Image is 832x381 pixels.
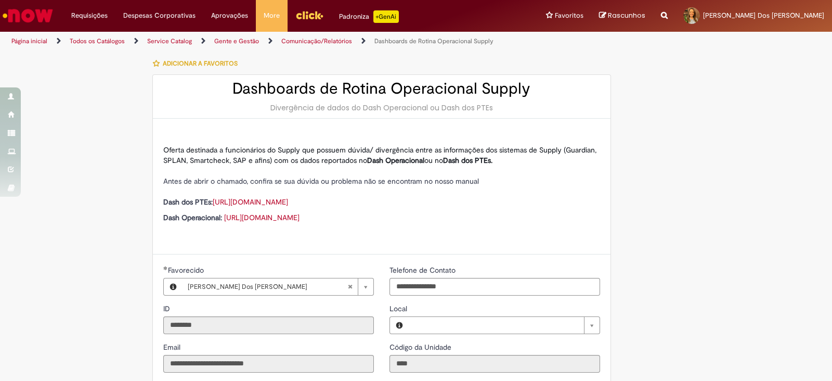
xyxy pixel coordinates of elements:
[214,37,259,45] a: Gente e Gestão
[163,59,238,68] span: Adicionar a Favoritos
[264,10,280,21] span: More
[374,37,493,45] a: Dashboards de Rotina Operacional Supply
[211,10,248,21] span: Aprovações
[163,197,213,207] strong: Dash dos PTEs:
[147,37,192,45] a: Service Catalog
[409,317,600,334] a: Limpar campo Local
[123,10,196,21] span: Despesas Corporativas
[163,303,172,314] label: Somente leitura - ID
[389,355,600,373] input: Código da Unidade
[389,342,453,352] label: Somente leitura - Código da Unidade
[163,213,222,222] strong: Dash Operacional:
[163,355,374,373] input: Email
[70,37,125,45] a: Todos os Catálogos
[152,53,243,74] button: Adicionar a Favoritos
[555,10,583,21] span: Favoritos
[295,7,323,23] img: click_logo_yellow_360x200.png
[11,37,47,45] a: Página inicial
[8,32,547,51] ul: Trilhas de página
[703,11,824,20] span: [PERSON_NAME] Dos [PERSON_NAME]
[373,10,399,23] p: +GenAi
[188,278,347,295] span: [PERSON_NAME] Dos [PERSON_NAME]
[163,342,183,352] label: Somente leitura - Email
[71,10,108,21] span: Requisições
[183,278,373,295] a: [PERSON_NAME] Dos [PERSON_NAME]Limpar campo Favorecido
[389,278,600,296] input: Telefone de Contato
[1,5,55,26] img: ServiceNow
[599,11,645,21] a: Rascunhos
[163,304,172,313] span: Somente leitura - ID
[163,80,600,97] h2: Dashboards de Rotina Operacional Supply
[389,342,453,352] span: Somente leitura - Código da Unidade
[281,37,352,45] a: Comunicação/Relatórios
[390,317,409,334] button: Local, Visualizar este registro
[443,156,492,165] strong: Dash dos PTEs.
[163,103,600,113] div: Divergência de dados do Dash Operacional ou Dash dos PTEs
[168,265,206,275] span: Favorecido, Angelica Dos Santos
[389,265,458,275] span: Telefone de Contato
[163,266,168,270] span: Obrigatório Preenchido
[339,10,399,23] div: Padroniza
[163,145,596,165] span: Oferta destinada a funcionários do Supply que possuem dúvida/ divergência entre as informações do...
[389,304,409,313] span: Local
[213,197,288,207] a: [URL][DOMAIN_NAME]
[163,342,183,352] span: Somente leitura - Email
[163,316,374,334] input: ID
[224,213,300,222] a: [URL][DOMAIN_NAME]
[608,10,645,20] span: Rascunhos
[164,278,183,295] button: Favorecido, Visualizar este registro Angelica Dos Santos
[163,176,479,186] span: Antes de abrir o chamado, confira se sua dúvida ou problema não se encontram no nosso manual
[367,156,424,165] strong: Dash Operacional
[342,278,358,295] abbr: Limpar campo Favorecido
